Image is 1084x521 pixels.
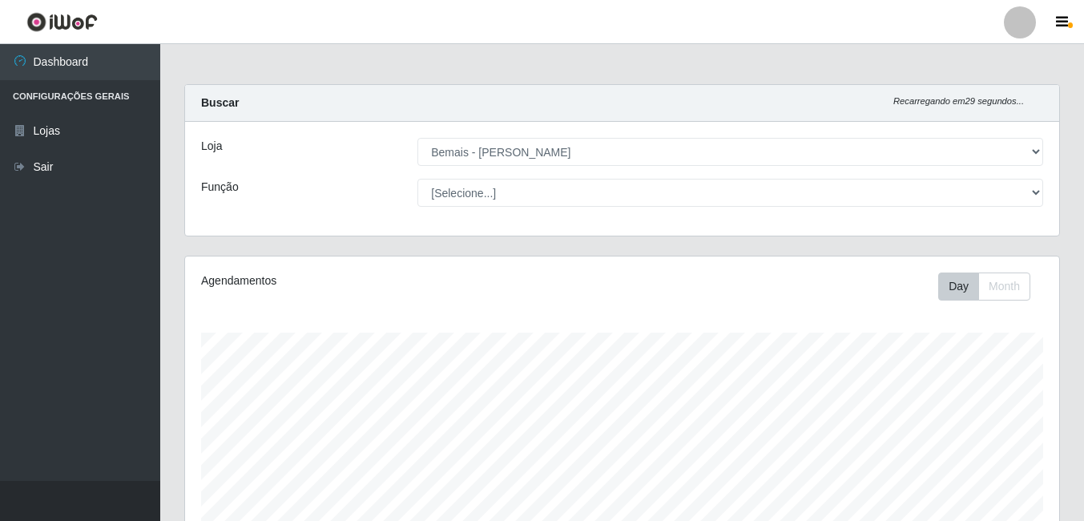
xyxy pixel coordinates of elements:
[201,96,239,109] strong: Buscar
[26,12,98,32] img: CoreUI Logo
[938,273,1043,301] div: Toolbar with button groups
[978,273,1030,301] button: Month
[201,273,538,289] div: Agendamentos
[201,179,239,196] label: Função
[201,138,222,155] label: Loja
[938,273,1030,301] div: First group
[938,273,979,301] button: Day
[893,96,1024,106] i: Recarregando em 29 segundos...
